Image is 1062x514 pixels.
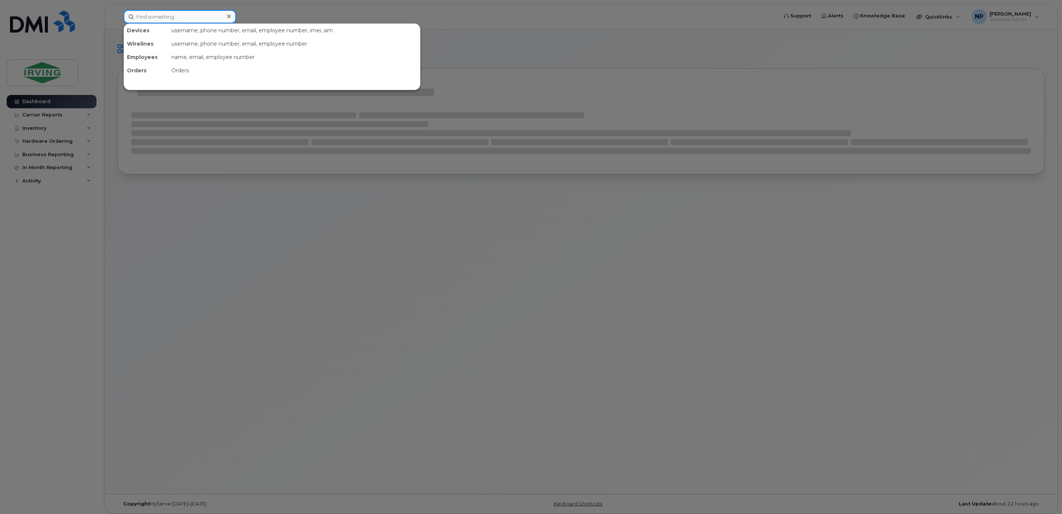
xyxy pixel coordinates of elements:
[168,50,420,64] div: name, email, employee number
[124,50,168,64] div: Employees
[124,64,168,77] div: Orders
[168,64,420,77] div: Orders
[124,37,168,50] div: Wirelines
[168,37,420,50] div: username, phone number, email, employee number
[168,24,420,37] div: username, phone number, email, employee number, imei, sim
[124,24,168,37] div: Devices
